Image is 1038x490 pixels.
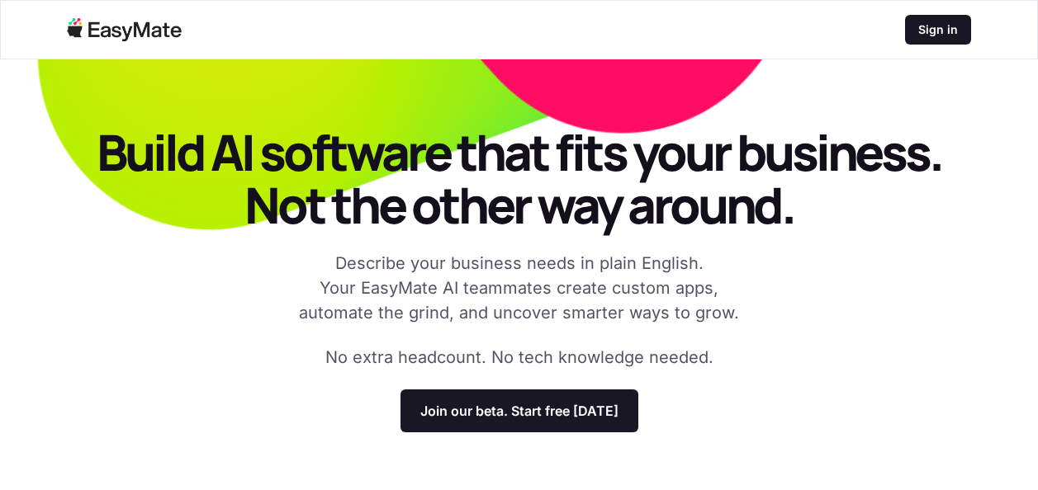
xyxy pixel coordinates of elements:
p: Sign in [918,21,958,38]
p: Join our beta. Start free [DATE] [420,403,619,419]
p: No extra headcount. No tech knowledge needed. [325,345,713,370]
a: Join our beta. Start free [DATE] [401,389,638,432]
p: Build AI software that fits your business. Not the other way around. [66,125,972,231]
a: Sign in [905,15,971,45]
p: Describe your business needs in plain English. Your EasyMate AI teammates create custom apps, aut... [288,251,751,325]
